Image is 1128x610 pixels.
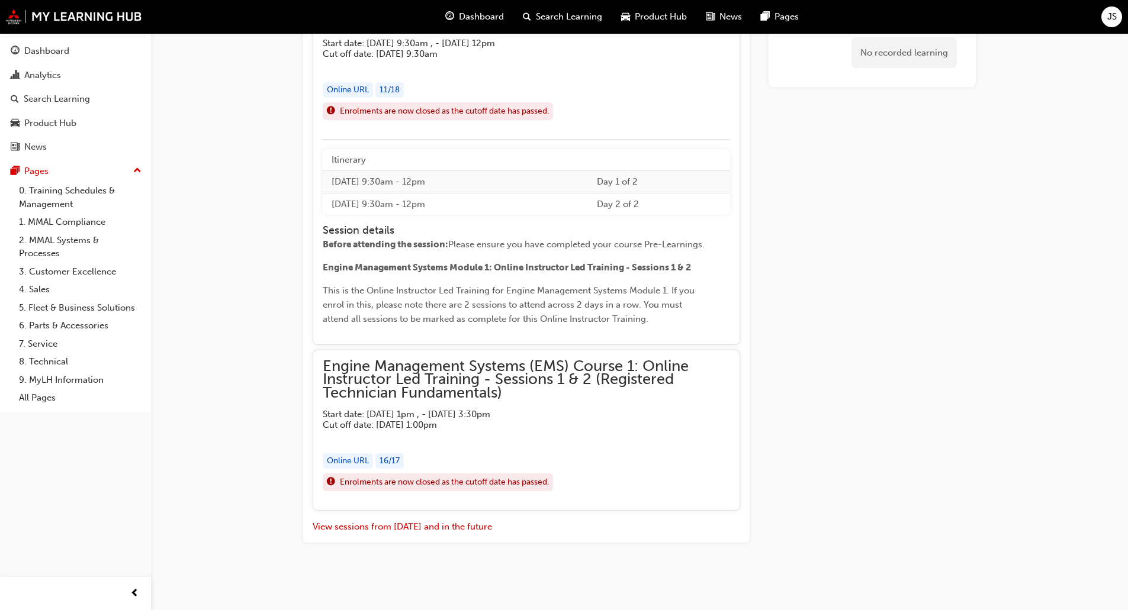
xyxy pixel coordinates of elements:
a: 5. Fleet & Business Solutions [14,299,146,317]
a: guage-iconDashboard [436,5,513,29]
a: 0. Training Schedules & Management [14,182,146,213]
span: chart-icon [11,70,20,81]
td: Day 2 of 2 [588,193,730,215]
a: 4. Sales [14,280,146,299]
div: 16 / 17 [375,453,404,469]
div: Online URL [323,453,373,469]
td: [DATE] 9:30am - 12pm [323,171,588,193]
span: Product Hub [635,10,687,24]
span: Before attending the session: [323,239,448,250]
div: Pages [24,164,49,178]
div: Search Learning [24,92,90,106]
button: Pages [5,160,146,182]
span: Enrolments are now closed as the cutoff date has passed. [340,105,549,118]
div: Analytics [24,69,61,82]
span: prev-icon [130,586,139,601]
div: 11 / 18 [375,82,404,98]
button: JS [1101,7,1122,27]
div: Online URL [323,82,373,98]
td: Day 1 of 2 [588,171,730,193]
span: exclaim-icon [327,475,335,490]
div: Dashboard [24,44,69,58]
a: 3. Customer Excellence [14,263,146,281]
td: [DATE] 9:30am - 12pm [323,193,588,215]
div: Product Hub [24,117,76,130]
span: Enrolments are now closed as the cutoff date has passed. [340,476,549,489]
a: Search Learning [5,88,146,110]
th: Itinerary [323,149,588,171]
a: Product Hub [5,112,146,134]
span: search-icon [11,94,19,105]
span: Search Learning [536,10,602,24]
span: Dashboard [459,10,504,24]
span: exclaim-icon [327,104,335,119]
a: pages-iconPages [751,5,808,29]
h5: Cut off date: [DATE] 1:00pm [323,419,711,430]
span: pages-icon [11,166,20,177]
span: news-icon [706,9,715,24]
span: up-icon [133,163,142,179]
a: 2. MMAL Systems & Processes [14,231,146,263]
a: 7. Service [14,335,146,353]
span: car-icon [621,9,630,24]
span: This is the Online Instructor Led Training for Engine Management Systems Module 1. If you enrol i... [323,285,697,324]
a: car-iconProduct Hub [612,5,696,29]
span: guage-icon [11,46,20,57]
span: pages-icon [761,9,770,24]
img: mmal [6,9,142,24]
h5: Start date: [DATE] 1pm , - [DATE] 3:30pm [323,409,711,419]
a: 1. MMAL Compliance [14,213,146,231]
h5: Cut off date: [DATE] 9:30am [323,49,711,59]
div: No recorded learning [851,37,957,68]
span: Engine Management Systems Module 1: Online Instructor Led Training - Sessions 1 & 2 [323,262,691,273]
button: DashboardAnalyticsSearch LearningProduct HubNews [5,38,146,160]
button: View sessions from [DATE] and in the future [313,520,492,534]
a: News [5,136,146,158]
a: Analytics [5,64,146,86]
h5: Start date: [DATE] 9:30am , - [DATE] 12pm [323,38,711,49]
a: search-iconSearch Learning [513,5,612,29]
span: Please ensure you have completed your course Pre-Learnings. [448,239,705,250]
span: Engine Management Systems (EMS) Course 1: Online Instructor Led Training - Sessions 1 & 2 (Regist... [323,360,730,400]
span: news-icon [11,142,20,153]
div: News [24,140,47,154]
span: JS [1107,10,1117,24]
span: guage-icon [445,9,454,24]
a: Dashboard [5,40,146,62]
a: news-iconNews [696,5,751,29]
span: News [719,10,742,24]
span: Pages [775,10,799,24]
h4: Session details [323,224,708,237]
button: Engine Management Systems (EMS) Course 1: Online Instructor Led Training - Sessions 1 & 2 (Regist... [323,360,730,501]
a: All Pages [14,389,146,407]
span: search-icon [523,9,531,24]
a: 9. MyLH Information [14,371,146,389]
span: car-icon [11,118,20,129]
a: 8. Technical [14,353,146,371]
a: 6. Parts & Accessories [14,317,146,335]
